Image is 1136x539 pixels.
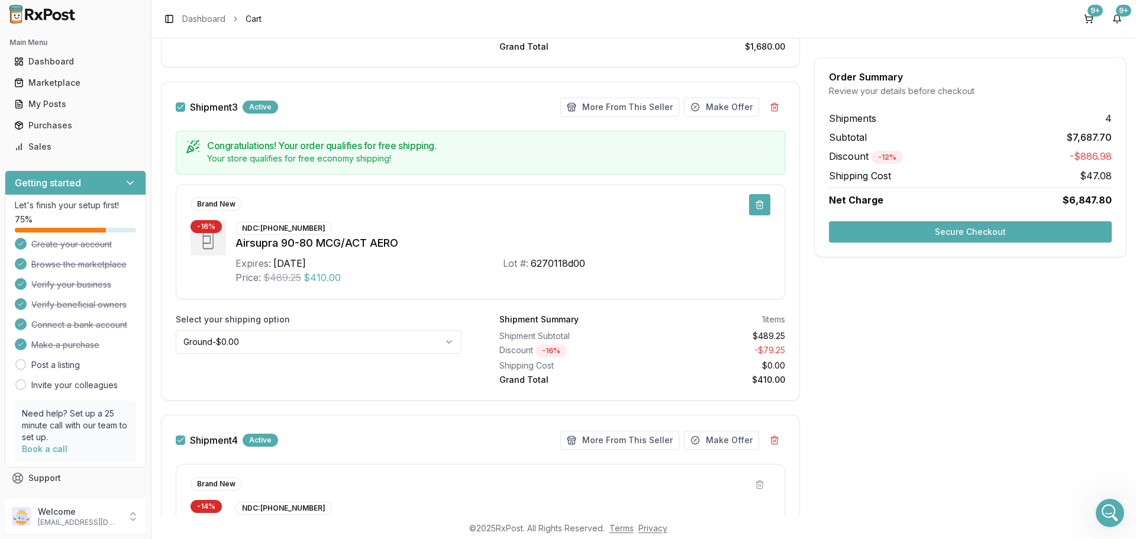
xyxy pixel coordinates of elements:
[829,72,1112,82] div: Order Summary
[38,518,120,527] p: [EMAIL_ADDRESS][DOMAIN_NAME]
[31,339,99,351] span: Make a purchase
[161,19,185,43] img: Profile image for Manuel
[1105,111,1112,125] span: 4
[12,159,225,221] div: Recent messageProfile image for ManuelIve been calling and messaging just waiting on their respon...
[14,120,137,131] div: Purchases
[235,222,332,235] div: NDC: [PHONE_NUMBER]
[246,13,262,25] span: Cart
[191,220,226,256] img: Airsupra 90-80 MCG/ACT AERO
[31,299,127,311] span: Verify beneficial owners
[235,256,271,270] div: Expires:
[5,52,146,71] button: Dashboard
[499,360,638,372] div: Shipping Cost
[829,85,1112,97] div: Review your details before checkout
[116,19,140,43] img: Profile image for Rachel
[24,169,212,182] div: Recent message
[684,431,759,450] button: Make Offer
[499,344,638,357] div: Discount
[24,323,212,347] button: View status page
[1108,9,1127,28] button: 9+
[31,379,118,391] a: Invite your colleagues
[191,500,222,513] div: - 14 %
[9,115,141,136] a: Purchases
[503,256,528,270] div: Lot #:
[243,101,278,114] div: Active
[273,256,306,270] div: [DATE]
[190,102,238,112] span: Shipment 3
[499,330,638,342] div: Shipment Subtotal
[14,141,137,153] div: Sales
[53,199,121,211] div: [PERSON_NAME]
[15,214,33,225] span: 75 %
[499,41,638,53] div: Grand Total
[9,136,141,157] a: Sales
[14,56,137,67] div: Dashboard
[1063,193,1112,207] span: $6,847.80
[9,72,141,93] a: Marketplace
[190,435,238,445] span: Shipment 4
[684,98,759,117] button: Make Offer
[647,41,786,53] div: $1,680.00
[12,507,31,526] img: User avatar
[9,93,141,115] a: My Posts
[9,38,141,47] h2: Main Menu
[609,523,634,533] a: Terms
[235,502,332,515] div: NDC: [PHONE_NUMBER]
[12,177,224,221] div: Profile image for ManuelIve been calling and messaging just waiting on their response[PERSON_NAME...
[137,399,159,407] span: News
[28,493,69,505] span: Feedback
[31,359,80,371] a: Post a listing
[5,489,146,510] button: Feedback
[191,220,222,233] div: - 16 %
[191,198,242,211] div: Brand New
[829,111,876,125] span: Shipments
[5,95,146,114] button: My Posts
[24,306,212,318] div: All services are online
[31,259,127,270] span: Browse the marketplace
[182,13,262,25] nav: breadcrumb
[9,51,141,72] a: Dashboard
[198,399,217,407] span: Help
[124,199,160,211] div: • 4m ago
[560,98,679,117] button: More From This Seller
[177,369,237,417] button: Help
[38,506,120,518] p: Welcome
[762,314,785,325] div: 1 items
[207,141,775,150] h5: Congratulations! Your order qualifies for free shipping.
[22,408,129,443] p: Need help? Set up a 25 minute call with our team to set up.
[17,233,220,256] button: Search for help
[5,5,80,24] img: RxPost Logo
[1070,149,1112,164] span: -$886.98
[16,399,43,407] span: Home
[24,84,213,124] p: Hi [PERSON_NAME] 👋
[5,467,146,489] button: Support
[5,137,146,156] button: Sales
[59,369,118,417] button: Messages
[69,399,109,407] span: Messages
[263,270,301,285] span: $489.25
[1087,5,1103,17] div: 9+
[560,431,679,450] button: More From This Seller
[15,176,81,190] h3: Getting started
[304,270,341,285] span: $410.00
[829,169,891,183] span: Shipping Cost
[118,369,177,417] button: News
[176,314,461,325] label: Select your shipping option
[15,199,136,211] p: Let's finish your setup first!
[872,151,903,164] div: - 12 %
[182,13,225,25] a: Dashboard
[31,238,112,250] span: Create your account
[647,330,786,342] div: $489.25
[499,314,579,325] div: Shipment Summary
[499,374,638,386] div: Grand Total
[5,116,146,135] button: Purchases
[1116,5,1131,17] div: 9+
[1079,9,1098,28] button: 9+
[24,22,92,41] img: logo
[191,477,242,490] div: Brand New
[204,19,225,40] div: Close
[243,434,278,447] div: Active
[647,344,786,357] div: - $79.25
[22,444,67,454] a: Book a call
